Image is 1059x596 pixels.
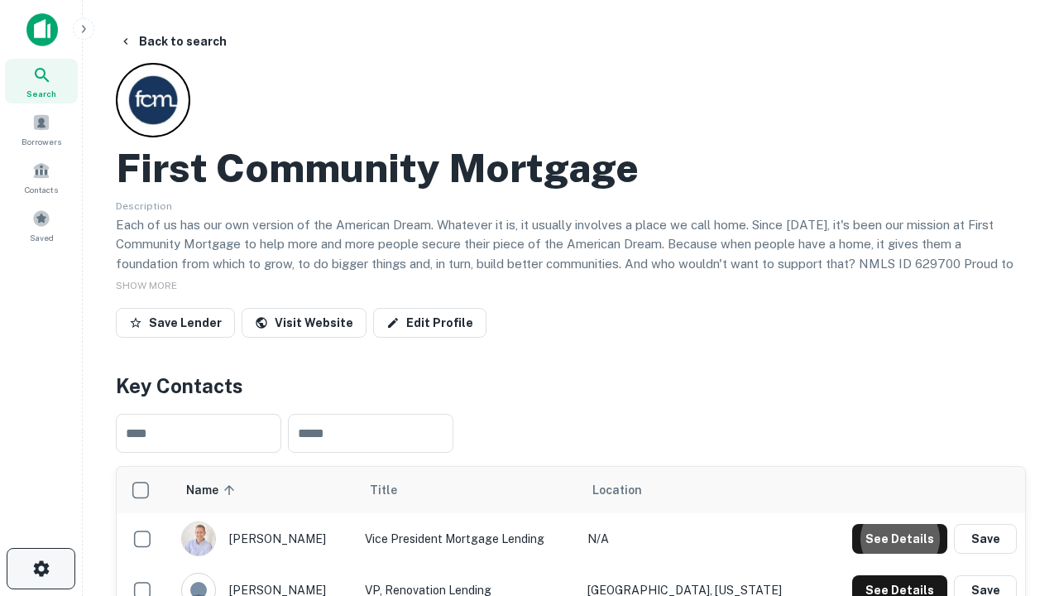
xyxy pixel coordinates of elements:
[852,524,947,554] button: See Details
[373,308,486,338] a: Edit Profile
[181,521,348,556] div: [PERSON_NAME]
[116,200,172,212] span: Description
[5,59,78,103] a: Search
[22,135,61,148] span: Borrowers
[579,467,819,513] th: Location
[186,480,240,500] span: Name
[113,26,233,56] button: Back to search
[357,467,579,513] th: Title
[30,231,54,244] span: Saved
[579,513,819,565] td: N/A
[116,215,1026,293] p: Each of us has our own version of the American Dream. Whatever it is, it usually involves a place...
[116,371,1026,401] h4: Key Contacts
[976,411,1059,490] iframe: Chat Widget
[116,144,639,192] h2: First Community Mortgage
[26,13,58,46] img: capitalize-icon.png
[242,308,367,338] a: Visit Website
[592,480,642,500] span: Location
[25,183,58,196] span: Contacts
[116,280,177,291] span: SHOW MORE
[954,524,1017,554] button: Save
[370,480,419,500] span: Title
[182,522,215,555] img: 1520878720083
[116,308,235,338] button: Save Lender
[173,467,357,513] th: Name
[5,203,78,248] a: Saved
[5,107,78,151] a: Borrowers
[5,155,78,199] a: Contacts
[357,513,579,565] td: Vice President Mortgage Lending
[26,87,56,100] span: Search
